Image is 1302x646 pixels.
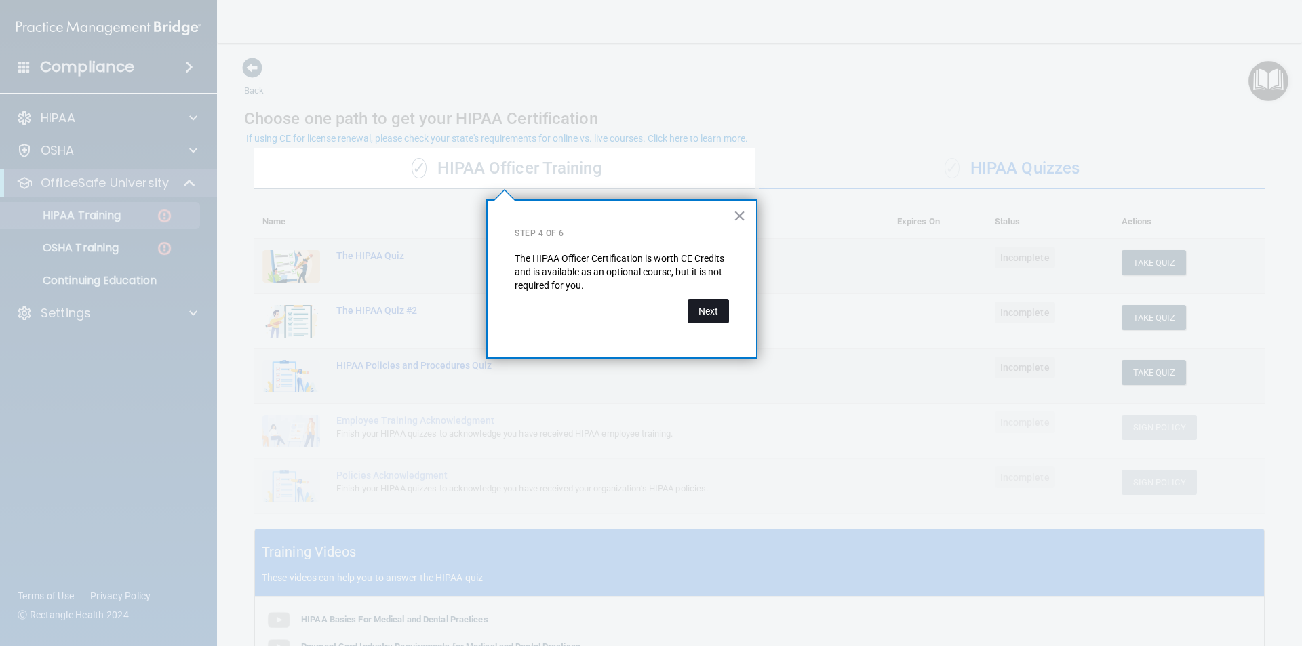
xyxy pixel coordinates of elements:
button: Close [733,205,746,226]
div: HIPAA Officer Training [254,148,759,189]
iframe: Drift Widget Chat Controller [1067,550,1286,604]
span: ✓ [412,158,427,178]
p: The HIPAA Officer Certification is worth CE Credits and is available as an optional course, but i... [515,252,729,292]
p: Step 4 of 6 [515,228,729,239]
button: Next [688,299,729,323]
